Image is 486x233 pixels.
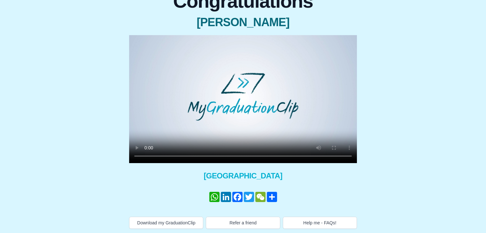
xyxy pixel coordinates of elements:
button: Download my GraduationClip [129,217,203,229]
a: WhatsApp [209,192,220,202]
button: Help me - FAQs! [283,217,357,229]
a: Twitter [243,192,255,202]
a: LinkedIn [220,192,232,202]
a: Share [266,192,278,202]
a: WeChat [255,192,266,202]
span: [PERSON_NAME] [129,16,357,29]
span: [GEOGRAPHIC_DATA] [129,171,357,181]
a: Facebook [232,192,243,202]
button: Refer a friend [206,217,280,229]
